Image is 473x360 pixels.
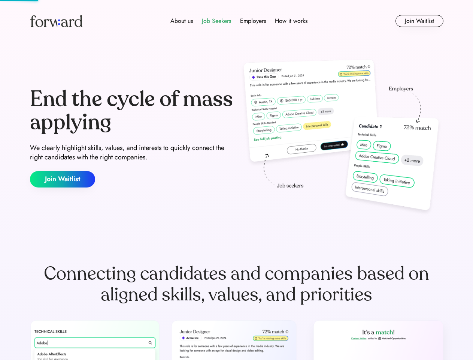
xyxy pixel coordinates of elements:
[30,171,95,187] button: Join Waitlist
[240,16,266,25] div: Employers
[30,15,82,27] img: Forward logo
[240,57,443,218] img: hero-image.png
[30,263,443,305] div: Connecting candidates and companies based on aligned skills, values, and priorities
[170,16,193,25] div: About us
[395,15,443,27] button: Join Waitlist
[30,88,234,134] div: End the cycle of mass applying
[30,143,234,162] div: We clearly highlight skills, values, and interests to quickly connect the right candidates with t...
[202,16,231,25] div: Job Seekers
[275,16,307,25] div: How it works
